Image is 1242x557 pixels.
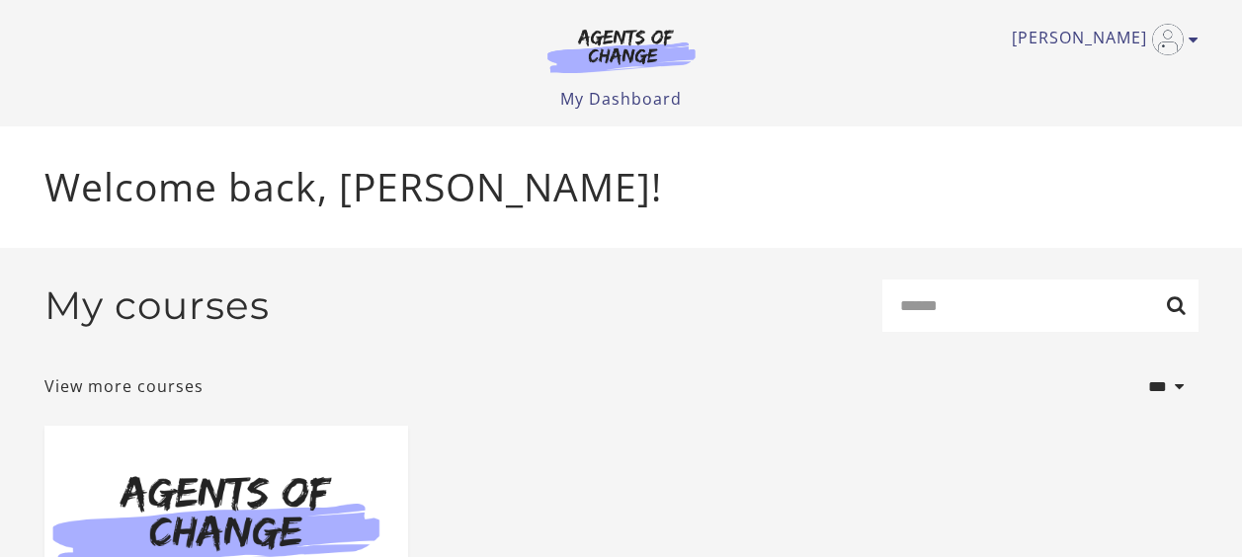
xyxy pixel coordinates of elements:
p: Welcome back, [PERSON_NAME]! [44,158,1199,216]
h2: My courses [44,282,270,329]
a: Toggle menu [1012,24,1189,55]
a: My Dashboard [560,88,682,110]
img: Agents of Change Logo [527,28,716,73]
a: View more courses [44,374,204,398]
